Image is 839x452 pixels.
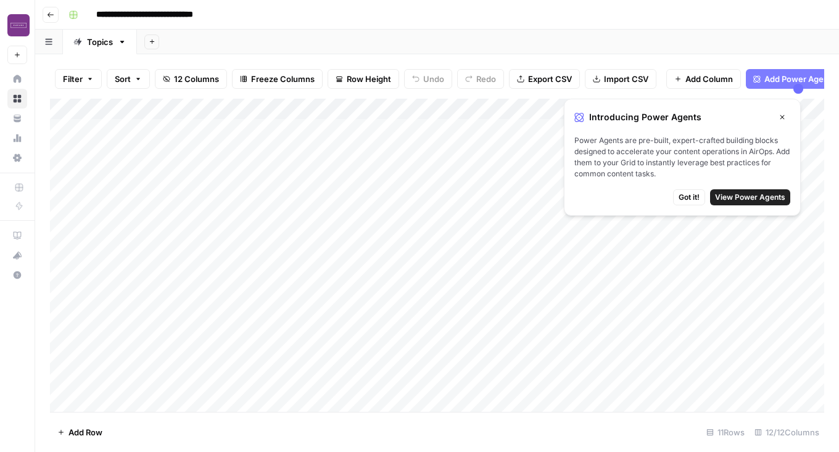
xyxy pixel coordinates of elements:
[574,109,790,125] div: Introducing Power Agents
[50,422,110,442] button: Add Row
[7,14,30,36] img: Futuri Media Logo
[666,69,741,89] button: Add Column
[155,69,227,89] button: 12 Columns
[328,69,399,89] button: Row Height
[404,69,452,89] button: Undo
[251,73,315,85] span: Freeze Columns
[7,148,27,168] a: Settings
[476,73,496,85] span: Redo
[107,69,150,89] button: Sort
[7,109,27,128] a: Your Data
[7,89,27,109] a: Browse
[764,73,832,85] span: Add Power Agent
[585,69,656,89] button: Import CSV
[63,30,137,54] a: Topics
[115,73,131,85] span: Sort
[7,69,27,89] a: Home
[87,36,113,48] div: Topics
[750,422,824,442] div: 12/12 Columns
[232,69,323,89] button: Freeze Columns
[347,73,391,85] span: Row Height
[55,69,102,89] button: Filter
[673,189,705,205] button: Got it!
[574,135,790,179] span: Power Agents are pre-built, expert-crafted building blocks designed to accelerate your content op...
[701,422,750,442] div: 11 Rows
[7,10,27,41] button: Workspace: Futuri Media
[7,245,27,265] button: What's new?
[715,192,785,203] span: View Power Agents
[457,69,504,89] button: Redo
[604,73,648,85] span: Import CSV
[68,426,102,438] span: Add Row
[63,73,83,85] span: Filter
[679,192,700,203] span: Got it!
[7,226,27,245] a: AirOps Academy
[7,265,27,285] button: Help + Support
[710,189,790,205] button: View Power Agents
[528,73,572,85] span: Export CSV
[509,69,580,89] button: Export CSV
[7,128,27,148] a: Usage
[423,73,444,85] span: Undo
[8,246,27,265] div: What's new?
[685,73,733,85] span: Add Column
[174,73,219,85] span: 12 Columns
